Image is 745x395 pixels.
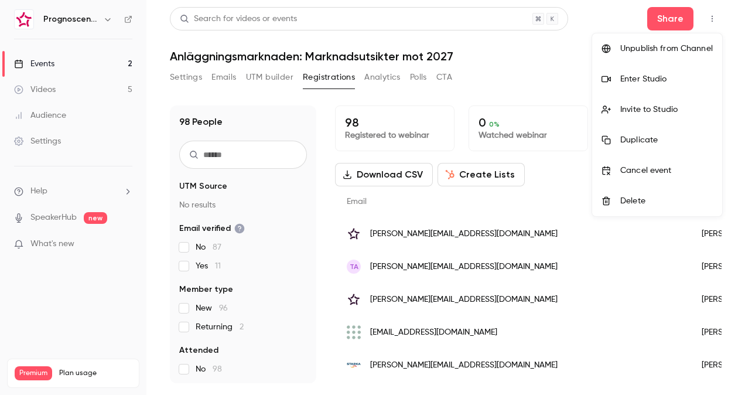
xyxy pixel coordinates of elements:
div: Duplicate [620,134,713,146]
div: Delete [620,195,713,207]
div: Cancel event [620,165,713,176]
div: Enter Studio [620,73,713,85]
div: Unpublish from Channel [620,43,713,55]
div: Invite to Studio [620,104,713,115]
